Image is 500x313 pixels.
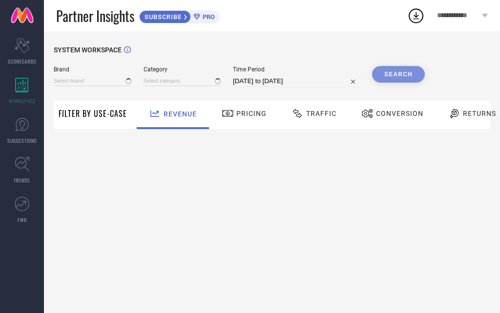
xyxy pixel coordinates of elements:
span: Time Period [233,66,360,73]
span: Revenue [164,110,197,118]
span: TRENDS [14,177,30,184]
span: Category [144,66,221,73]
span: PRO [200,13,215,21]
span: SYSTEM WORKSPACE [54,46,122,54]
span: Filter By Use-Case [59,108,127,119]
span: Conversion [376,110,423,117]
span: Pricing [236,110,267,117]
a: SUBSCRIBEPRO [139,8,220,23]
input: Select category [144,76,221,86]
span: SUGGESTIONS [7,137,37,144]
span: Brand [54,66,131,73]
input: Select brand [54,76,131,86]
input: Select time period [233,75,360,87]
span: Traffic [306,110,336,117]
span: FWD [18,216,27,224]
span: SUBSCRIBE [140,13,184,21]
span: Partner Insights [56,6,134,26]
span: WORKSPACE [9,97,36,105]
span: SCORECARDS [8,58,37,65]
div: Open download list [407,7,425,24]
span: Returns [463,110,496,117]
